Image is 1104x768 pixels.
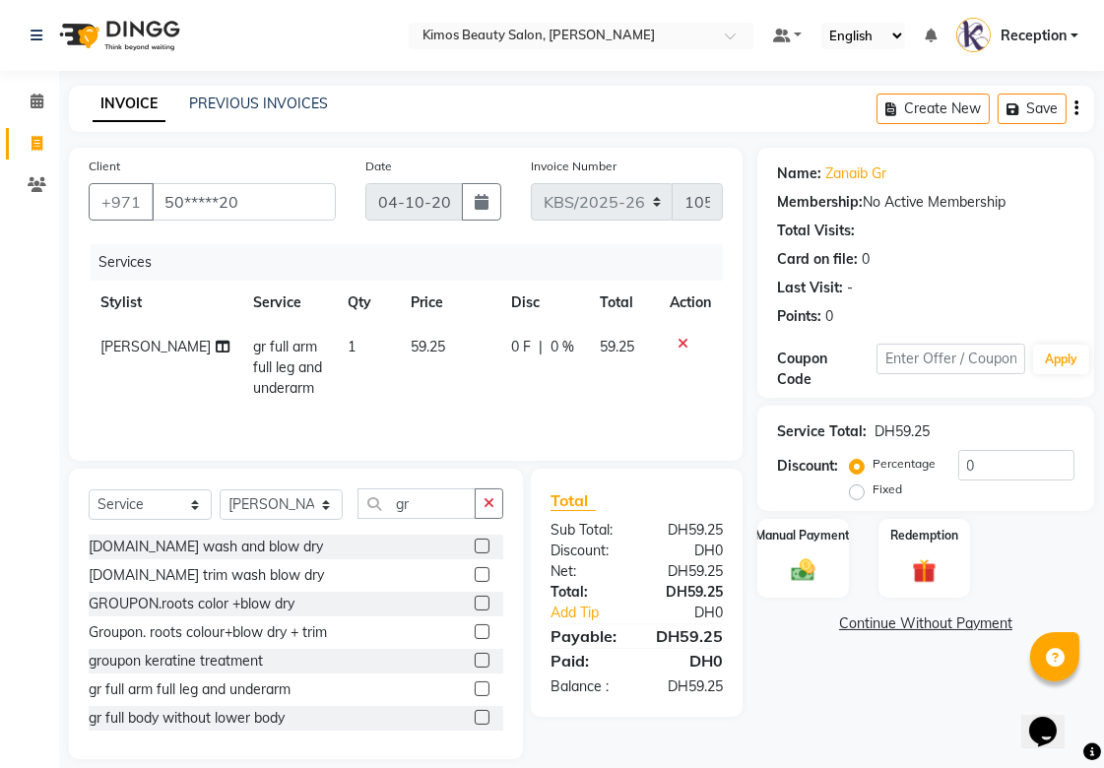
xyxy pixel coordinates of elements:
[89,622,327,643] div: Groupon. roots colour+blow dry + trim
[784,556,823,584] img: _cash.svg
[588,281,658,325] th: Total
[241,281,336,325] th: Service
[152,183,336,221] input: Search by Name/Mobile/Email/Code
[89,281,241,325] th: Stylist
[511,337,531,357] span: 0 F
[658,281,723,325] th: Action
[862,249,870,270] div: 0
[777,192,1074,213] div: No Active Membership
[756,527,851,544] label: Manual Payment
[877,94,990,124] button: Create New
[411,338,445,355] span: 59.25
[89,679,291,700] div: gr full arm full leg and underarm
[337,281,400,325] th: Qty
[93,87,165,122] a: INVOICE
[1001,26,1067,46] span: Reception
[536,541,637,561] div: Discount:
[539,337,543,357] span: |
[777,221,855,241] div: Total Visits:
[89,158,120,175] label: Client
[551,337,574,357] span: 0 %
[89,594,294,614] div: GROUPON.roots color +blow dry
[905,556,944,586] img: _gift.svg
[777,249,858,270] div: Card on file:
[637,561,739,582] div: DH59.25
[825,163,886,184] a: Zanaib Gr
[873,455,936,473] label: Percentage
[637,676,739,697] div: DH59.25
[536,520,637,541] div: Sub Total:
[777,456,838,477] div: Discount:
[536,649,637,672] div: Paid:
[1033,345,1089,374] button: Apply
[349,338,357,355] span: 1
[1021,689,1084,748] iframe: chat widget
[637,649,739,672] div: DH0
[89,565,324,586] div: [DOMAIN_NAME] trim wash blow dry
[777,349,877,390] div: Coupon Code
[777,278,843,298] div: Last Visit:
[875,421,930,442] div: DH59.25
[777,163,821,184] div: Name:
[890,527,958,544] label: Redemption
[89,183,154,221] button: +971
[365,158,392,175] label: Date
[89,708,285,729] div: gr full body without lower body
[357,488,476,519] input: Search or Scan
[91,244,738,281] div: Services
[531,158,617,175] label: Invoice Number
[777,306,821,327] div: Points:
[100,338,211,355] span: [PERSON_NAME]
[637,541,739,561] div: DH0
[399,281,499,325] th: Price
[536,561,637,582] div: Net:
[499,281,588,325] th: Disc
[536,676,637,697] div: Balance :
[536,624,637,648] div: Payable:
[536,603,654,623] a: Add Tip
[877,344,1025,374] input: Enter Offer / Coupon Code
[600,338,634,355] span: 59.25
[654,603,738,623] div: DH0
[998,94,1067,124] button: Save
[637,520,739,541] div: DH59.25
[50,8,185,63] img: logo
[637,582,739,603] div: DH59.25
[777,192,863,213] div: Membership:
[873,480,902,498] label: Fixed
[847,278,853,298] div: -
[637,624,739,648] div: DH59.25
[253,338,322,397] span: gr full arm full leg and underarm
[89,651,263,672] div: groupon keratine treatment
[189,95,328,112] a: PREVIOUS INVOICES
[551,490,596,511] span: Total
[89,537,323,557] div: [DOMAIN_NAME] wash and blow dry
[825,306,833,327] div: 0
[777,421,867,442] div: Service Total:
[761,613,1090,634] a: Continue Without Payment
[956,18,991,52] img: Reception
[536,582,637,603] div: Total:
